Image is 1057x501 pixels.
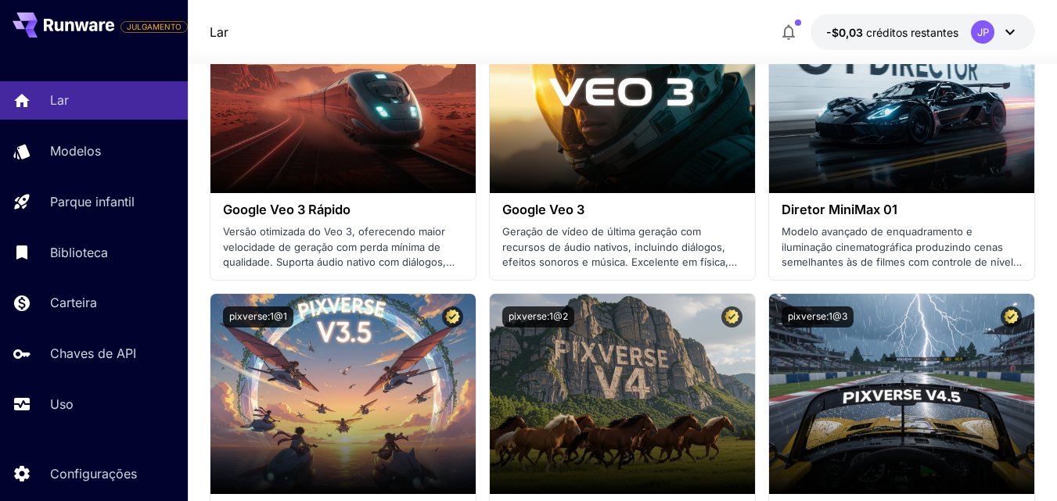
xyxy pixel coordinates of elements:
font: Uso [50,396,74,412]
font: Lar [50,92,69,108]
font: Google Veo 3 Rápido [223,202,351,217]
button: pixverse:1@3 [782,306,854,327]
img: alt [769,294,1034,494]
font: créditos restantes [866,26,958,39]
button: pixverse:1@2 [502,306,574,327]
button: -$ 0,0271JP [811,14,1035,50]
font: Configurações [50,466,137,481]
font: Versão otimizada do Veo 3, oferecendo maior velocidade de geração com perda mínima de qualidade. ... [223,225,455,314]
font: Diretor MiniMax 01 [782,202,897,217]
nav: migalha de pão [210,23,228,41]
font: Geração de vídeo de última geração com recursos de áudio nativos, incluindo diálogos, efeitos son... [502,225,737,284]
font: JULGAMENTO [127,22,182,31]
span: Adicione seu cartão de pagamento para habilitar a funcionalidade completa da plataforma. [120,17,188,36]
font: JP [977,26,989,38]
font: Modelo avançado de enquadramento e iluminação cinematográfica produzindo cenas semelhantes às de ... [782,225,1022,299]
font: Chaves de API [50,345,136,361]
font: Biblioteca [50,245,108,260]
font: Parque infantil [50,194,135,209]
font: pixverse:1@3 [788,310,847,322]
font: Carteira [50,295,97,310]
font: pixverse:1@2 [509,310,568,322]
div: -$ 0,0271 [826,24,958,41]
button: pixverse:1@1 [223,306,293,327]
font: Google Veo 3 [502,202,584,217]
img: alt [210,294,476,494]
button: Modelo certificado – verificado para melhor desempenho e inclui uma licença comercial. [442,306,463,327]
font: -$0,03 [826,26,863,39]
font: Modelos [50,143,101,159]
font: Lar [210,24,228,40]
button: Modelo certificado – verificado para melhor desempenho e inclui uma licença comercial. [721,306,742,327]
a: Lar [210,23,228,41]
img: alt [490,294,755,494]
button: Modelo certificado – verificado para melhor desempenho e inclui uma licença comercial. [1001,306,1022,327]
font: pixverse:1@1 [229,310,287,322]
